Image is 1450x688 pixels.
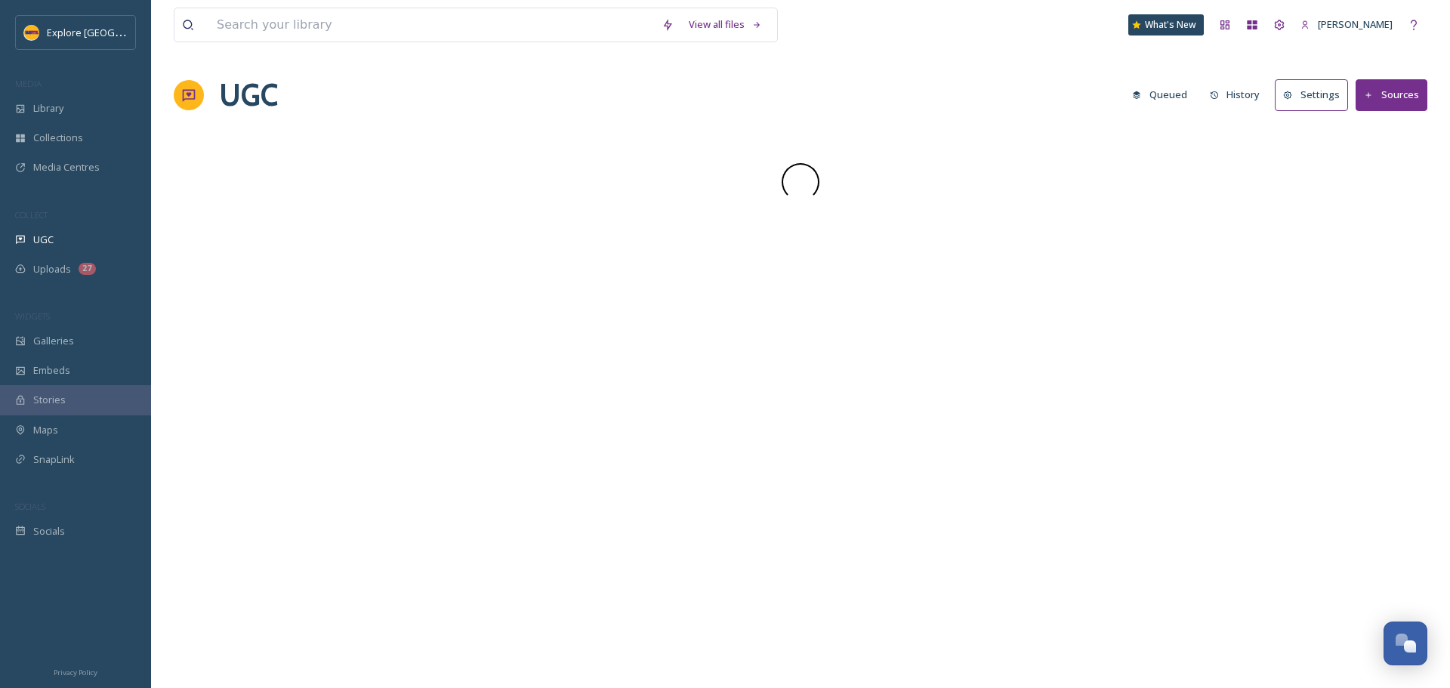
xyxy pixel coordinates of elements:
a: Queued [1125,80,1202,110]
a: What's New [1128,14,1204,35]
span: UGC [33,233,54,247]
button: Sources [1356,79,1427,110]
span: Explore [GEOGRAPHIC_DATA] [47,25,180,39]
span: Maps [33,423,58,437]
span: Library [33,101,63,116]
div: 27 [79,263,96,275]
span: Privacy Policy [54,668,97,677]
button: Settings [1275,79,1348,110]
a: UGC [219,73,278,118]
span: SnapLink [33,452,75,467]
a: Settings [1275,79,1356,110]
span: SOCIALS [15,501,45,512]
span: COLLECT [15,209,48,221]
input: Search your library [209,8,654,42]
span: Media Centres [33,160,100,174]
span: [PERSON_NAME] [1318,17,1393,31]
span: Stories [33,393,66,407]
button: Queued [1125,80,1195,110]
span: Socials [33,524,65,538]
span: Collections [33,131,83,145]
span: Uploads [33,262,71,276]
a: Privacy Policy [54,662,97,680]
span: MEDIA [15,78,42,89]
span: Embeds [33,363,70,378]
button: Open Chat [1384,622,1427,665]
a: [PERSON_NAME] [1293,10,1400,39]
a: View all files [681,10,770,39]
img: Butte%20County%20logo.png [24,25,39,40]
span: WIDGETS [15,310,50,322]
a: History [1202,80,1276,110]
span: Galleries [33,334,74,348]
button: History [1202,80,1268,110]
